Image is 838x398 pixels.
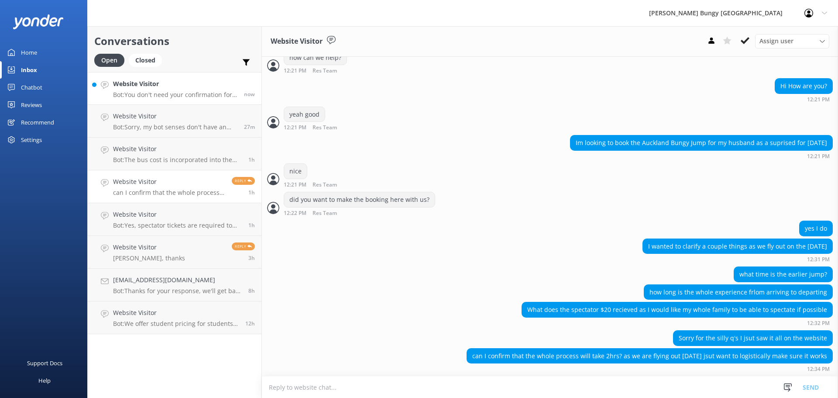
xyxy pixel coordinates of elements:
h2: Conversations [94,33,255,49]
div: Im looking to book the Auckland Bungy Jump for my husband as a suprised for [DATE] [570,135,832,150]
div: Home [21,44,37,61]
span: 01:58am 20-Aug-2025 (UTC +12:00) Pacific/Auckland [245,320,255,327]
h4: Website Visitor [113,111,237,121]
h4: Website Visitor [113,177,225,187]
h4: Website Visitor [113,242,185,252]
a: Website VisitorBot:We offer student pricing for students studying in domestic NZ institutions onl... [88,301,261,334]
h4: [EMAIL_ADDRESS][DOMAIN_NAME] [113,275,242,285]
span: 12:31pm 20-Aug-2025 (UTC +12:00) Pacific/Auckland [248,221,255,229]
span: Res Team [313,125,337,131]
a: Website Visitorcan I confirm that the whole process will take 2hrs? as we are flying out [DATE] j... [88,170,261,203]
strong: 12:22 PM [284,211,306,216]
p: Bot: We offer student pricing for students studying in domestic NZ institutions only. You will ne... [113,320,239,328]
span: Res Team [313,68,337,74]
div: 12:22pm 20-Aug-2025 (UTC +12:00) Pacific/Auckland [284,210,435,216]
p: can I confirm that the whole process will take 2hrs? as we are flying out [DATE] jsut want to log... [113,189,225,197]
strong: 12:32 PM [807,321,830,326]
div: Sorry for the silly q's I jsut saw it all on the website [673,331,832,346]
div: 12:21pm 20-Aug-2025 (UTC +12:00) Pacific/Auckland [284,124,365,131]
a: Open [94,55,129,65]
span: 01:55pm 20-Aug-2025 (UTC +12:00) Pacific/Auckland [244,123,255,131]
div: can I confirm that the whole process will take 2hrs? as we are flying out [DATE] jsut want to log... [467,349,832,363]
div: 12:34pm 20-Aug-2025 (UTC +12:00) Pacific/Auckland [467,366,833,372]
div: Chatbot [21,79,42,96]
strong: 12:21 PM [284,182,306,188]
div: Inbox [21,61,37,79]
div: I wanted to clarify a couple things as we fly out on the [DATE] [643,239,832,254]
span: Res Team [313,182,337,188]
div: did you want to make the booking here with us? [284,192,435,207]
div: 12:21pm 20-Aug-2025 (UTC +12:00) Pacific/Auckland [775,96,833,102]
img: yonder-white-logo.png [13,14,63,29]
div: 12:21pm 20-Aug-2025 (UTC +12:00) Pacific/Auckland [570,153,833,159]
h3: Website Visitor [271,36,323,47]
a: Website VisitorBot:You don't need your confirmation for check-in. However, if you would like one ... [88,72,261,105]
span: Reply [232,177,255,185]
div: 12:32pm 20-Aug-2025 (UTC +12:00) Pacific/Auckland [522,320,833,326]
div: Hi How are you? [775,79,832,93]
span: 11:21am 20-Aug-2025 (UTC +12:00) Pacific/Auckland [248,254,255,262]
p: Bot: Sorry, my bot senses don't have an answer for that, please try and rephrase your question, I... [113,123,237,131]
p: [PERSON_NAME], thanks [113,254,185,262]
p: Bot: Thanks for your response, we'll get back to you as soon as we can during opening hours. [113,287,242,295]
a: Website VisitorBot:The bus cost is incorporated into the activity price, and it is free for spect... [88,138,261,170]
span: 01:20pm 20-Aug-2025 (UTC +12:00) Pacific/Auckland [248,156,255,163]
div: Closed [129,54,162,67]
span: Assign user [759,36,793,46]
div: Settings [21,131,42,149]
strong: 12:21 PM [284,125,306,131]
p: Bot: You don't need your confirmation for check-in. However, if you would like one resent, please... [113,91,237,99]
div: 12:21pm 20-Aug-2025 (UTC +12:00) Pacific/Auckland [284,181,365,188]
span: 06:13am 20-Aug-2025 (UTC +12:00) Pacific/Auckland [248,287,255,294]
div: how long is the whole experience frlom arriving to departing [644,285,832,300]
div: what time is the earlier jump? [734,267,832,282]
div: yeah good [284,107,325,122]
h4: Website Visitor [113,308,239,318]
span: Res Team [313,211,337,216]
h4: Website Visitor [113,144,242,154]
div: Recommend [21,114,54,131]
strong: 12:21 PM [807,97,830,102]
h4: Website Visitor [113,210,242,219]
span: 12:34pm 20-Aug-2025 (UTC +12:00) Pacific/Auckland [248,189,255,196]
div: Assign User [755,34,829,48]
div: What does the spectator $20 recieved as I would like my whole family to be able to spectate if po... [522,302,832,317]
div: 12:31pm 20-Aug-2025 (UTC +12:00) Pacific/Auckland [642,256,833,262]
a: Website Visitor[PERSON_NAME], thanksReply3h [88,236,261,269]
strong: 12:31 PM [807,257,830,262]
p: Bot: Yes, spectator tickets are required to watch the Nevis Bungy. The fee is $50, but kids under... [113,221,242,229]
span: Reply [232,242,255,250]
strong: 12:21 PM [284,68,306,74]
span: 02:23pm 20-Aug-2025 (UTC +12:00) Pacific/Auckland [244,90,255,98]
div: nice [284,164,307,179]
a: [EMAIL_ADDRESS][DOMAIN_NAME]Bot:Thanks for your response, we'll get back to you as soon as we can... [88,269,261,301]
a: Website VisitorBot:Sorry, my bot senses don't have an answer for that, please try and rephrase yo... [88,105,261,138]
a: Closed [129,55,166,65]
div: yes I do [800,221,832,236]
div: Reviews [21,96,42,114]
p: Bot: The bus cost is incorporated into the activity price, and it is free for spectators to take ... [113,156,242,164]
div: Help [38,372,51,389]
strong: 12:34 PM [807,367,830,372]
a: Website VisitorBot:Yes, spectator tickets are required to watch the Nevis Bungy. The fee is $50, ... [88,203,261,236]
div: 12:21pm 20-Aug-2025 (UTC +12:00) Pacific/Auckland [284,67,365,74]
div: Support Docs [27,354,62,372]
strong: 12:21 PM [807,154,830,159]
h4: Website Visitor [113,79,237,89]
div: Open [94,54,124,67]
div: how can we help? [284,50,347,65]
